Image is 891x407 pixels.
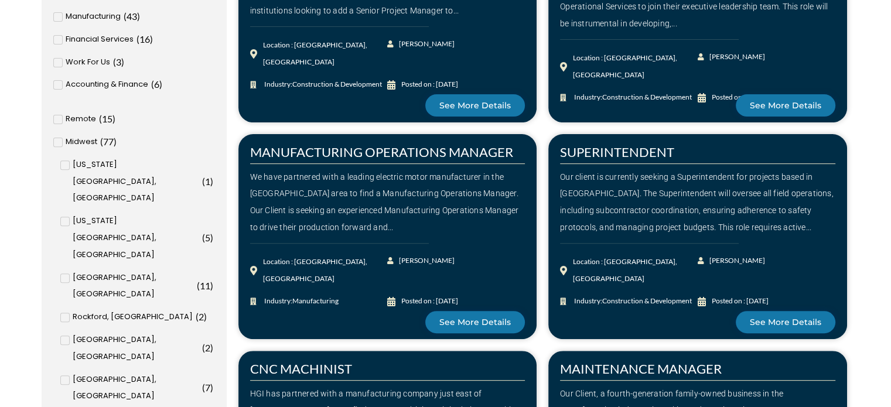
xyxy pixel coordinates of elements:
span: ( [136,33,139,45]
a: Industry:Construction & Development [250,76,388,93]
div: Location : [GEOGRAPHIC_DATA], [GEOGRAPHIC_DATA] [573,50,698,84]
span: ( [197,280,200,291]
span: ) [112,113,115,124]
a: See More Details [736,311,835,333]
span: Midwest [66,134,97,151]
a: [PERSON_NAME] [387,36,456,53]
span: Industry: [261,293,339,310]
span: [GEOGRAPHIC_DATA], [GEOGRAPHIC_DATA] [73,371,199,405]
span: Rockford, [GEOGRAPHIC_DATA] [73,309,193,326]
a: [PERSON_NAME] [698,252,766,269]
span: [PERSON_NAME] [706,49,765,66]
a: MAINTENANCE MANAGER [560,361,722,377]
span: 15 [102,113,112,124]
span: ) [121,56,124,67]
div: Location : [GEOGRAPHIC_DATA], [GEOGRAPHIC_DATA] [263,37,388,71]
a: Industry:Construction & Development [560,293,698,310]
span: 1 [205,176,210,187]
div: Our client is currently seeking a Superintendent for projects based in [GEOGRAPHIC_DATA]. The Sup... [560,169,835,236]
span: 11 [200,280,210,291]
a: [PERSON_NAME] [387,252,456,269]
div: Location : [GEOGRAPHIC_DATA], [GEOGRAPHIC_DATA] [573,254,698,288]
span: ( [196,311,199,322]
a: CNC MACHINIST [250,361,352,377]
a: SUPERINTENDENT [560,144,674,160]
span: Manufacturing [66,8,121,25]
span: [GEOGRAPHIC_DATA], [GEOGRAPHIC_DATA] [73,331,199,365]
span: Manufacturing [292,296,339,305]
span: ( [202,232,205,243]
span: 6 [154,78,159,90]
span: 2 [205,342,210,353]
span: Industry: [571,293,692,310]
span: ) [137,11,140,22]
span: ) [159,78,162,90]
span: [US_STATE][GEOGRAPHIC_DATA], [GEOGRAPHIC_DATA] [73,213,199,263]
span: ( [202,342,205,353]
span: See More Details [439,318,511,326]
span: Construction & Development [292,80,382,88]
a: See More Details [736,94,835,117]
span: ) [210,342,213,353]
span: ) [210,176,213,187]
a: Industry:Manufacturing [250,293,388,310]
span: 77 [103,136,114,147]
span: 43 [127,11,137,22]
span: [PERSON_NAME] [706,252,765,269]
div: Posted on : [DATE] [401,76,458,93]
span: ( [124,11,127,22]
div: Location : [GEOGRAPHIC_DATA], [GEOGRAPHIC_DATA] [263,254,388,288]
a: MANUFACTURING OPERATIONS MANAGER [250,144,513,160]
span: [PERSON_NAME] [396,252,455,269]
span: [PERSON_NAME] [396,36,455,53]
span: ( [151,78,154,90]
span: ( [202,176,205,187]
a: See More Details [425,94,525,117]
a: [PERSON_NAME] [698,49,766,66]
span: 16 [139,33,150,45]
span: ( [100,136,103,147]
span: [GEOGRAPHIC_DATA], [GEOGRAPHIC_DATA] [73,269,194,303]
span: ) [150,33,153,45]
div: Posted on : [DATE] [401,293,458,310]
span: Construction & Development [602,296,692,305]
span: 2 [199,311,204,322]
span: ) [204,311,207,322]
span: 5 [205,232,210,243]
span: See More Details [439,101,511,110]
span: 3 [116,56,121,67]
span: [US_STATE][GEOGRAPHIC_DATA], [GEOGRAPHIC_DATA] [73,156,199,207]
span: Financial Services [66,31,134,48]
a: See More Details [425,311,525,333]
div: Posted on : [DATE] [712,293,769,310]
span: See More Details [750,318,821,326]
span: ) [210,280,213,291]
span: ( [99,113,102,124]
span: ) [210,232,213,243]
span: Accounting & Finance [66,76,148,93]
span: Industry: [261,76,382,93]
span: ( [202,382,205,393]
span: ) [210,382,213,393]
span: 7 [205,382,210,393]
span: See More Details [750,101,821,110]
span: ( [113,56,116,67]
span: Work For Us [66,54,110,71]
span: Remote [66,111,96,128]
span: ) [114,136,117,147]
div: We have partnered with a leading electric motor manufacturer in the [GEOGRAPHIC_DATA] area to fin... [250,169,525,236]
